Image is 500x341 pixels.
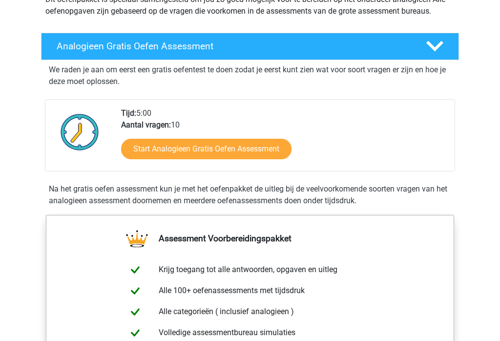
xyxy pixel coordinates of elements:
b: Aantal vragen: [121,121,171,130]
a: Start Analogieen Gratis Oefen Assessment [121,139,292,160]
h4: Analogieen Gratis Oefen Assessment [57,41,410,52]
div: Na het gratis oefen assessment kun je met het oefenpakket de uitleg bij de veelvoorkomende soorte... [45,184,455,207]
b: Tijd: [121,109,136,118]
div: 5:00 10 [114,108,454,171]
p: We raden je aan om eerst een gratis oefentest te doen zodat je eerst kunt zien wat voor soort vra... [49,64,451,88]
img: Klok [55,108,104,157]
a: Analogieen Gratis Oefen Assessment [37,33,463,61]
